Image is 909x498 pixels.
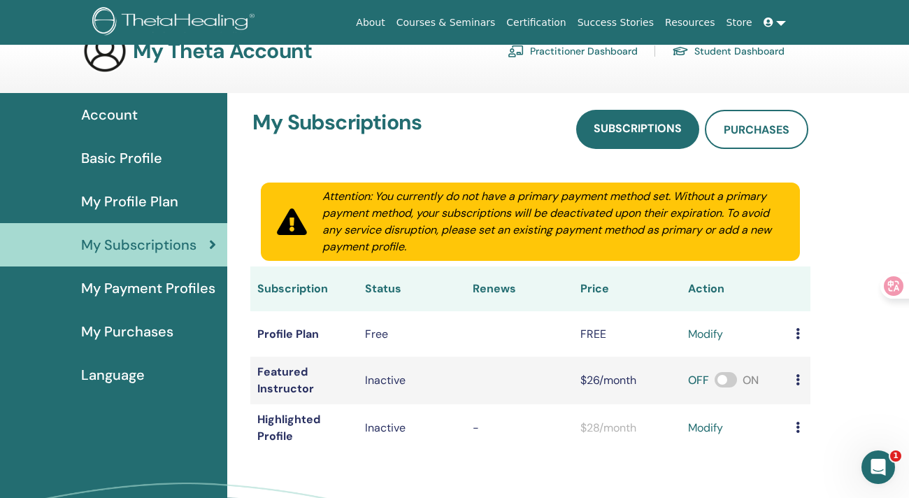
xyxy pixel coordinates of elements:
[681,266,789,311] th: Action
[688,420,723,436] a: modify
[365,326,459,343] div: Free
[672,40,785,62] a: Student Dashboard
[688,373,709,387] span: OFF
[573,266,681,311] th: Price
[688,326,723,343] a: modify
[81,191,178,212] span: My Profile Plan
[365,420,459,436] p: Inactive
[743,373,759,387] span: ON
[250,357,358,404] td: Featured Instructor
[81,321,173,342] span: My Purchases
[576,110,699,149] a: Subscriptions
[473,420,479,435] span: -
[580,420,636,435] span: $28/month
[83,29,127,73] img: generic-user-icon.jpg
[580,373,636,387] span: $26/month
[81,278,215,299] span: My Payment Profiles
[594,121,682,136] span: Subscriptions
[81,104,138,125] span: Account
[572,10,659,36] a: Success Stories
[724,122,789,137] span: Purchases
[466,266,573,311] th: Renews
[252,110,422,143] h3: My Subscriptions
[705,110,808,149] a: Purchases
[861,450,895,484] iframe: Intercom live chat
[580,327,606,341] span: FREE
[501,10,571,36] a: Certification
[92,7,259,38] img: logo.png
[358,266,466,311] th: Status
[250,311,358,357] td: Profile Plan
[306,188,800,255] div: Attention: You currently do not have a primary payment method set. Without a primary payment meth...
[81,364,145,385] span: Language
[250,404,358,452] td: Highlighted Profile
[350,10,390,36] a: About
[81,234,196,255] span: My Subscriptions
[81,148,162,169] span: Basic Profile
[672,45,689,57] img: graduation-cap.svg
[365,372,459,389] div: Inactive
[508,40,638,62] a: Practitioner Dashboard
[250,266,358,311] th: Subscription
[391,10,501,36] a: Courses & Seminars
[890,450,901,462] span: 1
[659,10,721,36] a: Resources
[133,38,312,64] h3: My Theta Account
[508,45,524,57] img: chalkboard-teacher.svg
[721,10,758,36] a: Store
